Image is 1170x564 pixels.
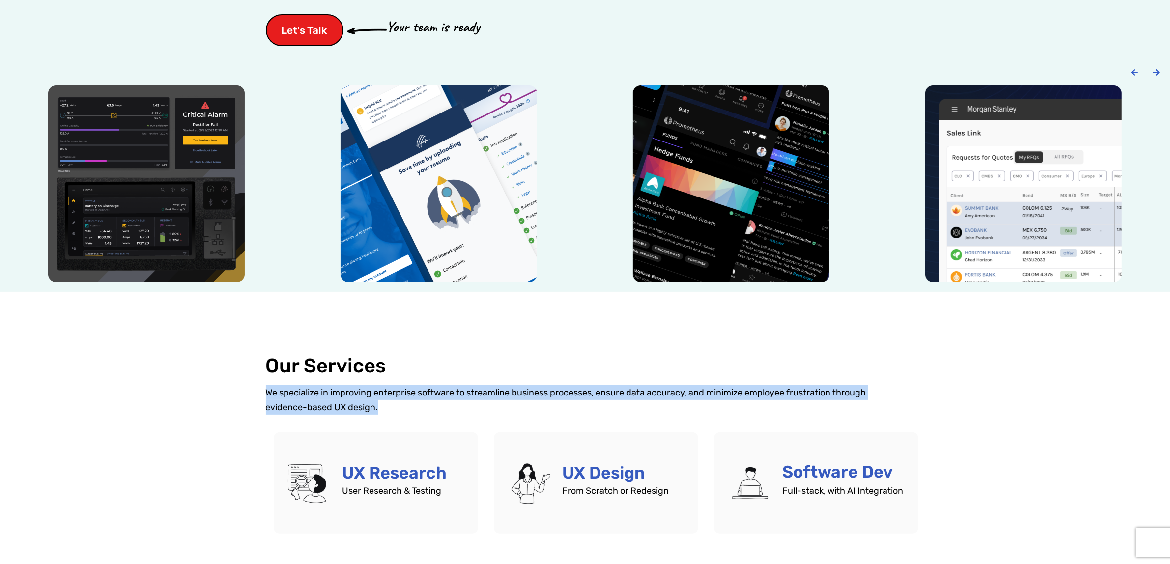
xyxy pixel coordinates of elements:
[266,14,343,46] a: Let's Talk
[282,25,328,35] span: Let's Talk
[342,487,465,495] p: User Research & Testing
[887,85,1160,282] div: 4 / 6
[782,486,906,496] p: Full-stack, with AI Integration
[342,465,465,481] h3: UX Research
[193,0,228,9] span: Last Name
[562,487,685,495] p: From Scratch or Redesign
[1121,517,1170,564] iframe: Chat Widget
[266,385,905,415] p: We specialize in improving enterprise software to streamline business processes, ensure data accu...
[633,85,829,282] img: Prometheus alts social media mobile app design
[341,85,537,282] img: SHC medical job application mobile app
[1131,69,1138,76] div: Previous slide
[302,85,575,282] div: 2 / 6
[387,16,480,38] p: Your team is ready
[266,355,905,377] h2: Our Services
[595,85,868,282] div: 3 / 6
[347,28,387,33] img: arrow-cta
[925,85,1122,282] img: Morgan Stanley trading floor application design
[2,138,9,144] input: Subscribe to UX Team newsletter.
[10,85,283,282] div: 1 / 6
[1153,69,1160,76] div: Next slide
[782,464,906,480] h3: Software Dev
[48,85,245,282] img: Power conversion company hardware UI device ux design
[10,85,1160,282] div: Carousel
[562,465,685,481] h3: UX Design
[12,137,382,145] span: Subscribe to UX Team newsletter.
